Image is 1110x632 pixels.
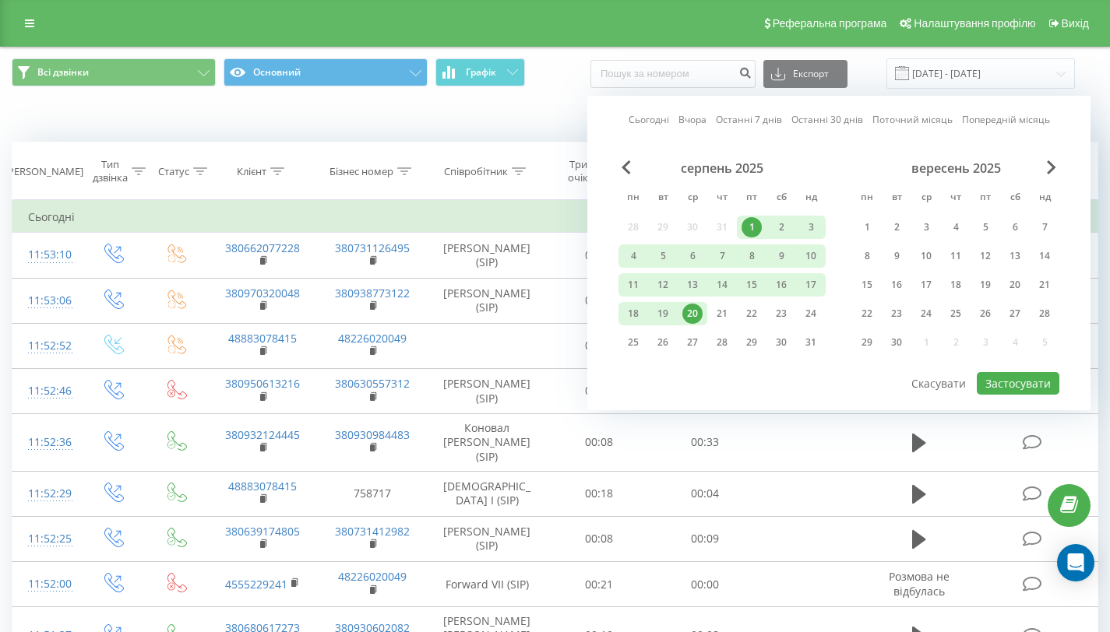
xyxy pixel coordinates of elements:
div: 11:52:36 [28,427,65,458]
div: 9 [771,246,791,266]
div: 6 [682,246,703,266]
div: чт 14 серп 2025 р. [707,273,737,297]
a: Попередній місяць [962,112,1050,127]
abbr: середа [681,187,704,210]
a: Сьогодні [629,112,669,127]
td: 00:21 [546,368,652,413]
div: вт 2 вер 2025 р. [882,216,911,239]
div: 9 [886,246,907,266]
button: Застосувати [977,372,1059,395]
div: 4 [623,246,643,266]
div: Статус [158,165,189,178]
div: пт 1 серп 2025 р. [737,216,766,239]
div: Тип дзвінка [93,158,128,184]
a: 380731126495 [335,241,410,255]
div: Тривалість очікування [560,158,630,184]
td: Forward VII (SIP) [428,562,546,607]
td: Сьогодні [12,202,1098,233]
div: 13 [1005,246,1025,266]
div: сб 27 вер 2025 р. [1000,302,1030,325]
span: Всі дзвінки [37,66,89,79]
abbr: понеділок [855,187,879,210]
abbr: четвер [944,187,967,210]
abbr: середа [914,187,938,210]
div: 25 [623,332,643,353]
div: пн 18 серп 2025 р. [618,302,648,325]
div: 26 [653,332,673,353]
div: Open Intercom Messenger [1057,544,1094,581]
td: 00:21 [546,562,652,607]
div: сб 2 серп 2025 р. [766,216,796,239]
div: ср 3 вер 2025 р. [911,216,941,239]
div: 16 [886,275,907,295]
div: пт 19 вер 2025 р. [971,273,1000,297]
td: 00:04 [652,471,758,516]
div: пн 29 вер 2025 р. [852,331,882,354]
button: Скасувати [903,372,974,395]
div: 20 [682,304,703,324]
div: вт 9 вер 2025 р. [882,244,911,268]
a: 380930984483 [335,427,410,442]
div: ср 17 вер 2025 р. [911,273,941,297]
div: ср 6 серп 2025 р. [678,244,707,268]
abbr: вівторок [885,187,908,210]
a: Останні 7 днів [716,112,782,127]
td: [DEMOGRAPHIC_DATA] I (SIP) [428,471,546,516]
div: 11 [946,246,966,266]
div: пт 15 серп 2025 р. [737,273,766,297]
div: 2 [771,217,791,237]
div: 22 [857,304,877,324]
td: [PERSON_NAME] (SIP) [428,516,546,561]
div: ср 13 серп 2025 р. [678,273,707,297]
div: 15 [742,275,762,295]
div: 23 [886,304,907,324]
button: Експорт [763,60,847,88]
div: ср 27 серп 2025 р. [678,331,707,354]
div: чт 11 вер 2025 р. [941,244,971,268]
td: 00:09 [652,516,758,561]
div: 19 [975,275,995,295]
div: вт 5 серп 2025 р. [648,244,678,268]
div: 11:53:06 [28,286,65,316]
a: 380630557312 [335,376,410,391]
div: чт 4 вер 2025 р. [941,216,971,239]
div: 31 [801,332,821,353]
div: вт 26 серп 2025 р. [648,331,678,354]
div: 20 [1005,275,1025,295]
td: [PERSON_NAME] (SIP) [428,278,546,323]
div: вт 16 вер 2025 р. [882,273,911,297]
div: вт 30 вер 2025 р. [882,331,911,354]
div: 24 [916,304,936,324]
div: пт 5 вер 2025 р. [971,216,1000,239]
div: сб 9 серп 2025 р. [766,244,796,268]
div: пн 22 вер 2025 р. [852,302,882,325]
div: 19 [653,304,673,324]
abbr: п’ятниця [740,187,763,210]
div: 2 [886,217,907,237]
td: Коновал [PERSON_NAME] (SIP) [428,414,546,472]
div: пн 25 серп 2025 р. [618,331,648,354]
div: вт 12 серп 2025 р. [648,273,678,297]
div: 13 [682,275,703,295]
div: 4 [946,217,966,237]
div: 1 [742,217,762,237]
div: чт 7 серп 2025 р. [707,244,737,268]
div: Клієнт [237,165,266,178]
div: 30 [886,332,907,353]
div: 17 [801,275,821,295]
div: пн 4 серп 2025 р. [618,244,648,268]
div: 10 [916,246,936,266]
div: сб 30 серп 2025 р. [766,331,796,354]
div: 25 [946,304,966,324]
div: 22 [742,304,762,324]
a: Вчора [678,112,707,127]
div: пт 29 серп 2025 р. [737,331,766,354]
span: Previous Month [622,160,631,174]
div: пт 26 вер 2025 р. [971,302,1000,325]
span: Реферальна програма [773,17,887,30]
div: пн 15 вер 2025 р. [852,273,882,297]
div: сб 16 серп 2025 р. [766,273,796,297]
span: Графік [466,67,496,78]
div: 14 [712,275,732,295]
div: чт 18 вер 2025 р. [941,273,971,297]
